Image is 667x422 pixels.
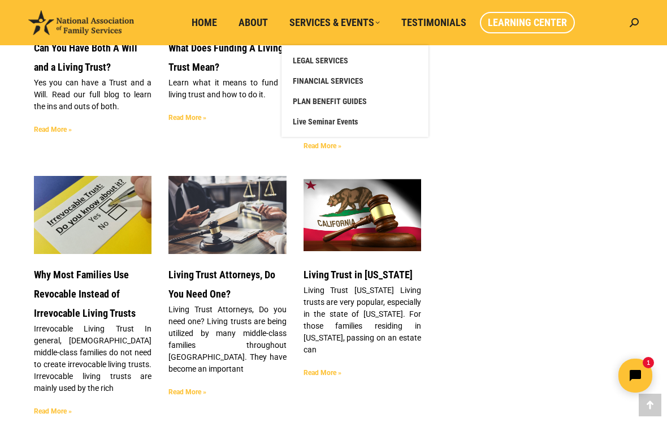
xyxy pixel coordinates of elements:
[168,175,287,255] img: Living Trust Attorney - NAFS
[34,176,151,253] a: Irrevocable Living Trust Blog Image
[168,114,206,122] a: Read more about What Does Funding A Living Trust Mean?
[488,16,567,29] span: Learning Center
[34,126,72,134] a: Read more about Can You Have Both A Will and a Living Trust?
[33,170,152,260] img: Irrevocable Living Trust Blog Image
[289,16,380,29] span: Services & Events
[168,388,206,396] a: Read more about Living Trust Attorneys, Do You Need One?
[231,12,276,33] a: About
[168,269,275,300] a: Living Trust Attorneys, Do You Need One?
[467,349,662,402] iframe: Tidio Chat
[304,285,421,356] p: Living Trust [US_STATE] Living trusts are very popular, especially in the state of [US_STATE]. Fo...
[287,71,423,91] a: FINANCIAL SERVICES
[168,304,286,375] p: Living Trust Attorneys, Do you need one? Living trusts are being utilized by many middle-class fa...
[239,16,268,29] span: About
[168,176,286,253] a: Living Trust Attorney - NAFS
[34,407,72,415] a: Read more about Why Most Families Use Revocable Instead of Irrevocable Living Trusts
[304,369,341,377] a: Read more about Living Trust in California
[184,12,225,33] a: Home
[304,176,421,253] a: California Living Trust
[34,269,136,319] a: Why Most Families Use Revocable Instead of Irrevocable Living Trusts
[293,55,348,66] span: LEGAL SERVICES
[293,96,367,106] span: PLAN BENEFIT GUIDES
[401,16,466,29] span: Testimonials
[304,142,341,150] a: Read more about What is Estate Planning?
[192,16,217,29] span: Home
[34,323,151,394] p: Irrevocable Living Trust In general, [DEMOGRAPHIC_DATA] middle-class families do not need to crea...
[393,12,474,33] a: Testimonials
[287,91,423,111] a: PLAN BENEFIT GUIDES
[287,50,423,71] a: LEGAL SERVICES
[304,269,413,281] a: Living Trust in [US_STATE]
[293,117,358,127] span: Live Seminar Events
[287,111,423,132] a: Live Seminar Events
[303,179,422,251] img: California Living Trust
[168,77,286,101] p: Learn what it means to fund a living trust and how to do it.
[480,12,575,33] a: Learning Center
[28,10,134,35] img: National Association of Family Services
[34,77,151,113] p: Yes you can have a Trust and a Will. Read our full blog to learn the ins and outs of both.
[293,76,363,86] span: FINANCIAL SERVICES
